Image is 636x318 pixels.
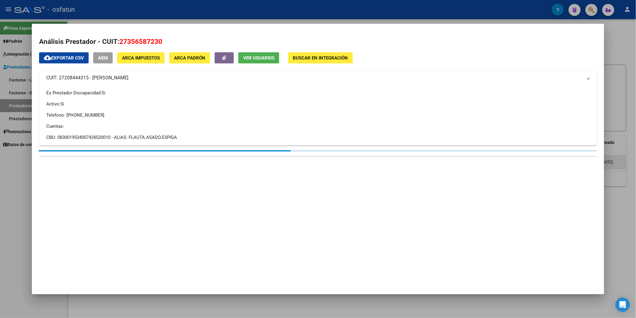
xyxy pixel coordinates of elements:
[39,37,597,47] h2: Análisis Prestador - CUIT:
[169,52,210,63] button: ARCA Padrón
[46,112,590,118] p: Telefono: [PHONE_NUMBER]
[46,74,582,81] mat-panel-title: CUIT: 27208444315 - [PERSON_NAME]
[243,55,274,61] span: Ver Usuarios
[46,90,590,96] p: Es Prestador Discapacidad:
[44,54,51,61] mat-icon: cloud_download
[39,71,597,85] mat-expansion-panel-header: CUIT: 27208444315 - [PERSON_NAME]
[93,52,113,63] button: ABM
[119,38,162,45] span: 27356587230
[39,52,89,63] button: Exportar CSV
[44,55,84,61] span: Exportar CSV
[238,52,279,63] button: Ver Usuarios
[46,101,590,107] p: Activo:
[293,55,348,61] span: Buscar en Integración
[102,90,105,96] span: Si
[98,55,108,61] span: ABM
[46,123,590,130] p: Cuentas:
[174,55,205,61] span: ARCA Padrón
[122,55,160,61] span: ARCA Impuestos
[616,298,630,312] div: Open Intercom Messenger
[288,52,353,63] button: Buscar en Integración
[60,101,64,107] span: Si
[46,134,590,141] div: CBU: 0830019534007428520010 - ALIAS: FLAUTA.ASADO.ESPIGA
[117,52,165,63] button: ARCA Impuestos
[39,85,597,145] div: CUIT: 27208444315 - [PERSON_NAME]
